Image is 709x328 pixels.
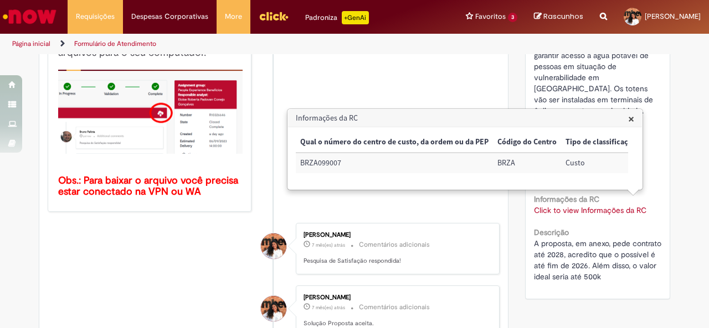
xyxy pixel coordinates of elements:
[131,11,208,22] span: Despesas Corporativas
[312,242,345,248] span: 7 mês(es) atrás
[359,240,430,249] small: Comentários adicionais
[259,8,289,24] img: click_logo_yellow_360x200.png
[288,110,642,127] h3: Informações da RC
[261,233,286,259] div: Thayna Nascimento Dos Santos
[305,11,369,24] div: Padroniza
[534,39,655,116] span: Contrato de totens de água para garantir acesso à água potável de pessoas em situação de vulnerab...
[1,6,58,28] img: ServiceNow
[508,13,517,22] span: 3
[561,153,671,173] td: Tipo de classificação contábil: Custo
[304,257,488,265] p: Pesquisa de Satisfação respondida!
[296,153,493,173] td: Qual o número do centro de custo, da ordem ou da PEP: BRZA099007
[312,304,345,311] time: 24/01/2025 17:11:50
[312,304,345,311] span: 7 mês(es) atrás
[561,132,671,153] th: Tipo de classificação contábil
[534,205,646,215] a: Click to view Informações da RC
[543,11,583,22] span: Rascunhos
[493,132,561,153] th: Código do Centro
[628,111,634,126] span: ×
[12,39,50,48] a: Página inicial
[225,11,242,22] span: More
[359,303,430,312] small: Comentários adicionais
[261,296,286,321] div: Thayna Nascimento Dos Santos
[287,108,643,190] div: Informações da RC
[628,113,634,124] button: Close
[8,34,464,54] ul: Trilhas de página
[58,174,241,198] b: Obs.: Para baixar o arquivo você precisa estar conectado na VPN ou WA
[76,11,115,22] span: Requisições
[296,132,493,153] th: Qual o número do centro de custo, da ordem ou da PEP
[304,232,488,238] div: [PERSON_NAME]
[534,238,664,282] span: A proposta, em anexo, pede contrato até 2028, acredito que o possível é até fim de 2026. Além dis...
[74,39,156,48] a: Formulário de Atendimento
[304,294,488,301] div: [PERSON_NAME]
[475,11,506,22] span: Favoritos
[534,227,569,237] b: Descrição
[645,12,701,21] span: [PERSON_NAME]
[304,319,488,328] p: Solução Proposta aceita.
[493,153,561,173] td: Código do Centro: BRZA
[534,12,583,22] a: Rascunhos
[58,70,243,154] img: x_mdbda_azure_blob.picture2.png
[312,242,345,248] time: 24/01/2025 17:11:57
[534,194,599,204] b: Informações da RC
[342,11,369,24] p: +GenAi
